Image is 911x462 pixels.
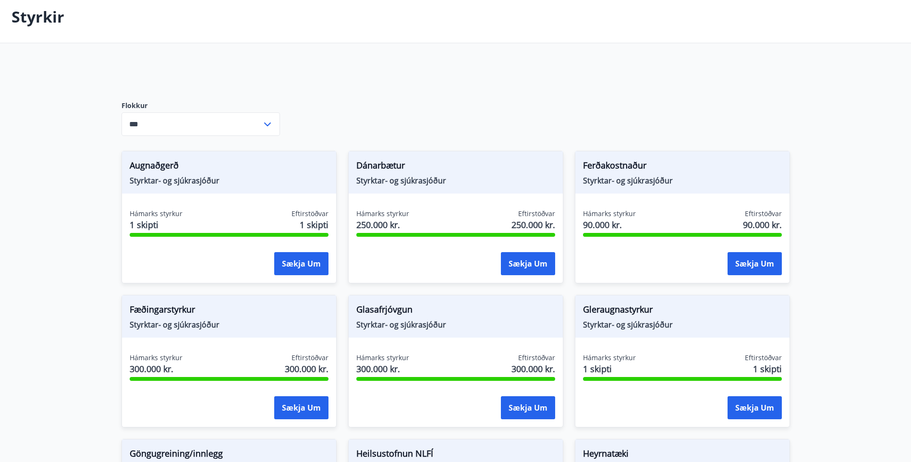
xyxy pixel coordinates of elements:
[130,353,182,363] span: Hámarks styrkur
[130,303,328,319] span: Fæðingarstyrkur
[743,219,782,231] span: 90.000 kr.
[356,363,409,375] span: 300.000 kr.
[356,209,409,219] span: Hámarks styrkur
[292,353,328,363] span: Eftirstöðvar
[356,319,555,330] span: Styrktar- og sjúkrasjóður
[12,6,64,27] p: Styrkir
[121,101,280,110] label: Flokkur
[501,396,555,419] button: Sækja um
[130,209,182,219] span: Hámarks styrkur
[518,353,555,363] span: Eftirstöðvar
[292,209,328,219] span: Eftirstöðvar
[356,159,555,175] span: Dánarbætur
[130,219,182,231] span: 1 skipti
[501,252,555,275] button: Sækja um
[511,363,555,375] span: 300.000 kr.
[511,219,555,231] span: 250.000 kr.
[583,219,636,231] span: 90.000 kr.
[130,319,328,330] span: Styrktar- og sjúkrasjóður
[583,209,636,219] span: Hámarks styrkur
[274,252,328,275] button: Sækja um
[130,175,328,186] span: Styrktar- og sjúkrasjóður
[356,303,555,319] span: Glasafrjóvgun
[583,175,782,186] span: Styrktar- og sjúkrasjóður
[753,363,782,375] span: 1 skipti
[583,363,636,375] span: 1 skipti
[300,219,328,231] span: 1 skipti
[130,159,328,175] span: Augnaðgerð
[583,319,782,330] span: Styrktar- og sjúkrasjóður
[583,159,782,175] span: Ferðakostnaður
[518,209,555,219] span: Eftirstöðvar
[583,303,782,319] span: Gleraugnastyrkur
[356,219,409,231] span: 250.000 kr.
[356,353,409,363] span: Hámarks styrkur
[745,209,782,219] span: Eftirstöðvar
[728,252,782,275] button: Sækja um
[728,396,782,419] button: Sækja um
[130,363,182,375] span: 300.000 kr.
[745,353,782,363] span: Eftirstöðvar
[583,353,636,363] span: Hámarks styrkur
[285,363,328,375] span: 300.000 kr.
[274,396,328,419] button: Sækja um
[356,175,555,186] span: Styrktar- og sjúkrasjóður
